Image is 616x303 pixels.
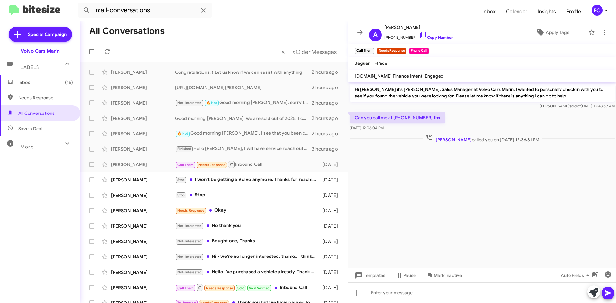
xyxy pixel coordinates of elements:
[384,31,453,41] span: [PHONE_NUMBER]
[89,26,165,36] h1: All Conversations
[111,254,175,260] div: [PERSON_NAME]
[561,2,586,21] a: Profile
[319,161,343,168] div: [DATE]
[111,69,175,75] div: [PERSON_NAME]
[319,238,343,245] div: [DATE]
[21,144,34,150] span: More
[18,79,73,86] span: Inbox
[18,125,42,132] span: Save a Deal
[377,48,406,54] small: Needs Response
[319,207,343,214] div: [DATE]
[175,207,319,214] div: Okay
[198,163,226,167] span: Needs Response
[175,84,312,91] div: [URL][DOMAIN_NAME][PERSON_NAME]
[175,69,312,75] div: Congratulations :) Let us know if we can assist with anything
[111,284,175,291] div: [PERSON_NAME]
[319,284,343,291] div: [DATE]
[111,146,175,152] div: [PERSON_NAME]
[177,178,185,182] span: Stop
[206,286,233,290] span: Needs Response
[355,73,422,79] span: [DOMAIN_NAME] Finance Intent
[372,60,387,66] span: F-Pace
[586,5,609,16] button: EC
[373,30,378,40] span: A
[434,270,462,281] span: Mark Inactive
[533,2,561,21] a: Insights
[175,145,312,153] div: Hello [PERSON_NAME], I will have service reach out to you. Thank you
[21,64,39,70] span: Labels
[175,238,319,245] div: Bought one, Thanks
[111,192,175,198] div: [PERSON_NAME]
[111,207,175,214] div: [PERSON_NAME]
[9,27,72,42] a: Special Campaign
[540,104,615,108] span: [PERSON_NAME] [DATE] 10:43:59 AM
[177,208,205,213] span: Needs Response
[18,95,73,101] span: Needs Response
[354,270,385,281] span: Templates
[501,2,533,21] a: Calendar
[519,27,585,38] button: Apply Tags
[78,3,212,18] input: Search
[111,238,175,245] div: [PERSON_NAME]
[546,27,569,38] span: Apply Tags
[237,286,245,290] span: Sold
[296,48,337,55] span: Older Messages
[477,2,501,21] a: Inbox
[177,270,202,274] span: Not-Interested
[28,31,67,38] span: Special Campaign
[409,48,429,54] small: Phone Call
[206,101,217,105] span: 🔥 Hot
[249,286,270,290] span: Sold Verified
[175,283,319,291] div: Inbound Call
[175,268,319,276] div: Hello I've purchased a vehicle already. Thank you
[111,223,175,229] div: [PERSON_NAME]
[348,270,390,281] button: Templates
[556,270,597,281] button: Auto Fields
[111,177,175,183] div: [PERSON_NAME]
[319,254,343,260] div: [DATE]
[350,125,384,130] span: [DATE] 12:06:04 PM
[175,160,319,168] div: Inbound Call
[111,115,175,122] div: [PERSON_NAME]
[319,223,343,229] div: [DATE]
[355,60,370,66] span: Jaguar
[278,45,340,58] nav: Page navigation example
[177,224,202,228] span: Not-Interested
[288,45,340,58] button: Next
[177,239,202,243] span: Not-Interested
[312,115,343,122] div: 2 hours ago
[175,191,319,199] div: Stop
[18,110,55,116] span: All Conversations
[384,23,453,31] span: [PERSON_NAME]
[355,48,374,54] small: Call Them
[175,99,312,106] div: Good morning [PERSON_NAME], sorry for the late response I was on vacation. Were you able to come ...
[403,270,416,281] span: Pause
[312,130,343,137] div: 2 hours ago
[592,5,603,16] div: EC
[177,101,202,105] span: Not-Interested
[350,112,445,123] p: Can you call me at [PHONE_NUMBER] thx
[419,35,453,40] a: Copy Number
[175,130,312,137] div: Good morning [PERSON_NAME], I see that you been communicating with [PERSON_NAME] and scheduled an...
[319,192,343,198] div: [DATE]
[292,48,296,56] span: »
[177,286,194,290] span: Call Them
[111,269,175,275] div: [PERSON_NAME]
[312,84,343,91] div: 2 hours ago
[281,48,285,56] span: «
[436,137,472,143] span: [PERSON_NAME]
[390,270,421,281] button: Pause
[421,270,467,281] button: Mark Inactive
[65,79,73,86] span: (16)
[350,84,615,102] p: Hi [PERSON_NAME] it's [PERSON_NAME], Sales Manager at Volvo Cars Marin. I wanted to personally ch...
[312,100,343,106] div: 2 hours ago
[175,253,319,260] div: Hi - we're no longer interested, thanks. I think we're going to exercise the purchase option on o...
[569,104,581,108] span: said at
[177,163,194,167] span: Call Them
[319,177,343,183] div: [DATE]
[175,176,319,183] div: I won't be getting a Volvo anymore. Thanks for reaching out Can you remove me from the list for n...
[111,84,175,91] div: [PERSON_NAME]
